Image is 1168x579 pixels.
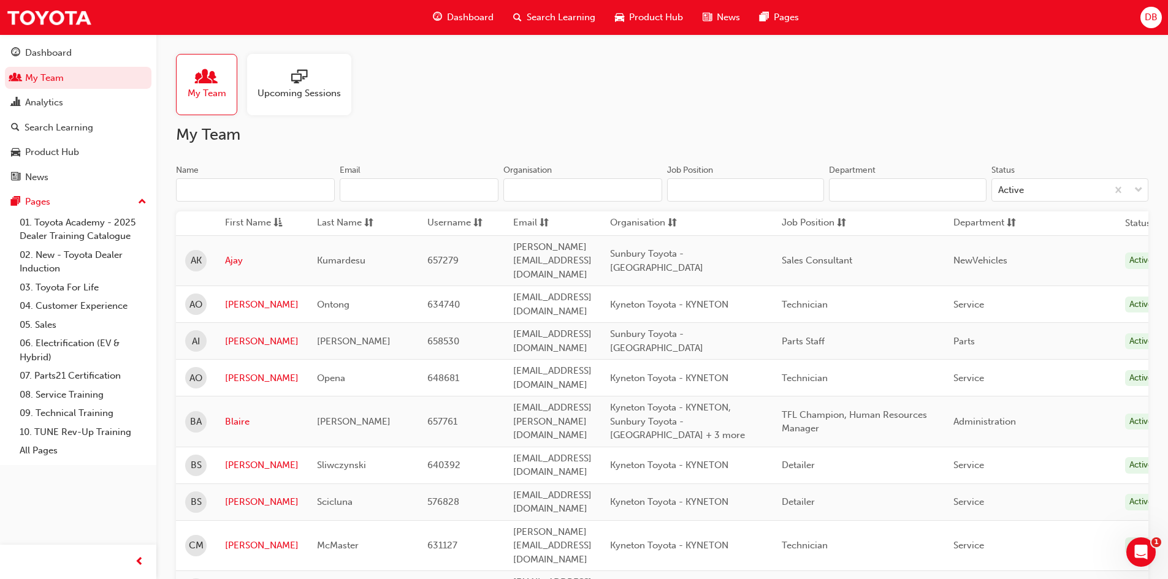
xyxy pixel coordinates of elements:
span: Sunbury Toyota - [GEOGRAPHIC_DATA] [610,328,703,354]
span: 657761 [427,416,457,427]
a: 10. TUNE Rev-Up Training [15,423,151,442]
span: McMaster [317,540,359,551]
span: Sales Consultant [782,255,852,266]
div: Active [1125,537,1157,554]
span: 576828 [427,496,459,507]
div: Product Hub [25,145,79,159]
span: [PERSON_NAME] [317,416,391,427]
span: BS [191,458,202,472]
span: pages-icon [11,197,20,208]
span: BA [190,415,202,429]
span: Sliwczynski [317,460,366,471]
span: Service [953,496,984,507]
span: asc-icon [273,216,283,231]
button: Departmentsorting-icon [953,216,1021,231]
span: My Team [188,86,226,100]
a: [PERSON_NAME] [225,495,299,509]
div: Active [998,183,1024,197]
span: sorting-icon [540,216,549,231]
a: 02. New - Toyota Dealer Induction [15,246,151,278]
a: Ajay [225,254,299,268]
span: Administration [953,416,1016,427]
div: Status [991,164,1015,176]
a: 05. Sales [15,316,151,335]
a: pages-iconPages [750,5,809,30]
span: AK [191,254,202,268]
a: Trak [6,4,92,31]
span: AO [189,298,202,312]
span: Service [953,299,984,310]
div: News [25,170,48,184]
span: Parts [953,336,975,347]
span: car-icon [11,147,20,158]
span: Kyneton Toyota - KYNETON [610,299,728,310]
span: Detailer [782,496,815,507]
span: Kyneton Toyota - KYNETON [610,496,728,507]
div: Search Learning [25,121,93,135]
a: Upcoming Sessions [247,54,361,115]
span: [EMAIL_ADDRESS][DOMAIN_NAME] [513,453,592,478]
span: [EMAIL_ADDRESS][PERSON_NAME][DOMAIN_NAME] [513,402,592,441]
span: sorting-icon [1007,216,1016,231]
div: Organisation [503,164,552,176]
button: Last Namesorting-icon [317,216,384,231]
a: 06. Electrification (EV & Hybrid) [15,334,151,366]
div: Dashboard [25,46,72,60]
a: [PERSON_NAME] [225,539,299,553]
span: sessionType_ONLINE_URL-icon [291,69,307,86]
span: [EMAIL_ADDRESS][DOMAIN_NAME] [513,490,592,515]
a: 03. Toyota For Life [15,278,151,297]
span: Last Name [317,216,362,231]
span: Dashboard [447,10,494,25]
span: [EMAIL_ADDRESS][DOMAIN_NAME] [513,292,592,317]
span: news-icon [11,172,20,183]
span: Service [953,373,984,384]
a: 07. Parts21 Certification [15,366,151,385]
div: Name [176,164,199,176]
span: Product Hub [629,10,683,25]
button: Pages [5,191,151,213]
button: Organisationsorting-icon [610,216,678,231]
div: Active [1125,494,1157,510]
h2: My Team [176,125,1148,145]
span: 658530 [427,336,459,347]
span: Detailer [782,460,815,471]
div: Pages [25,195,50,209]
span: News [717,10,740,25]
span: people-icon [11,73,20,84]
span: Search Learning [527,10,595,25]
input: Department [829,178,986,202]
div: Active [1125,414,1157,430]
span: Job Position [782,216,834,231]
a: Blaire [225,415,299,429]
span: Service [953,460,984,471]
a: 09. Technical Training [15,404,151,423]
span: BS [191,495,202,509]
span: pages-icon [760,10,769,25]
span: Opena [317,373,345,384]
a: [PERSON_NAME] [225,371,299,385]
a: Dashboard [5,42,151,64]
input: Email [340,178,498,202]
span: sorting-icon [473,216,483,231]
span: Organisation [610,216,665,231]
span: Technician [782,299,828,310]
a: Analytics [5,91,151,114]
span: CM [189,539,204,553]
span: search-icon [11,123,20,134]
a: 04. Customer Experience [15,297,151,316]
span: [PERSON_NAME] [317,336,391,347]
span: Kyneton Toyota - KYNETON [610,540,728,551]
th: Status [1125,216,1151,230]
span: 1 [1151,537,1161,547]
div: Active [1125,252,1157,269]
span: First Name [225,216,271,231]
button: Usernamesorting-icon [427,216,495,231]
span: search-icon [513,10,522,25]
a: My Team [176,54,247,115]
a: car-iconProduct Hub [605,5,693,30]
span: sorting-icon [364,216,373,231]
span: news-icon [703,10,712,25]
span: [EMAIL_ADDRESS][DOMAIN_NAME] [513,365,592,390]
input: Name [176,178,335,202]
